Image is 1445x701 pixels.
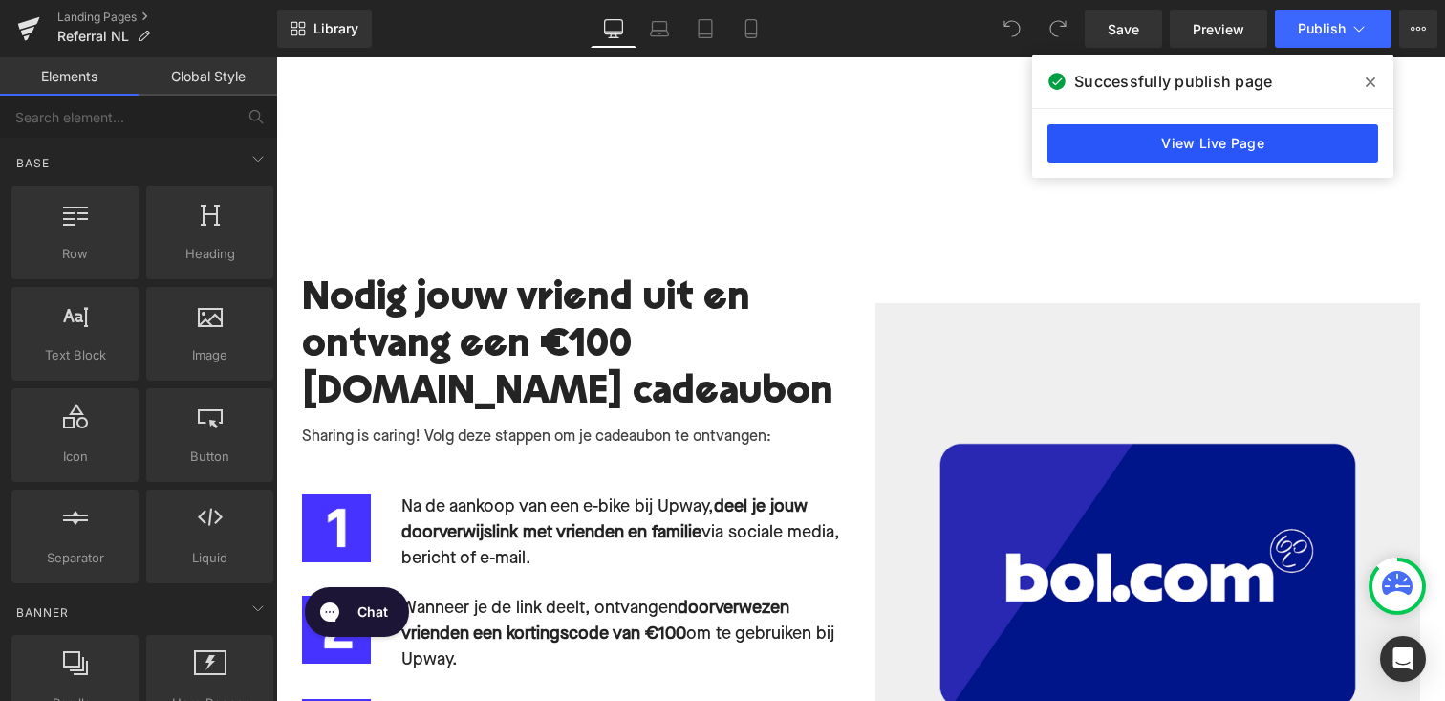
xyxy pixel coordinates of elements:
[1399,10,1437,48] button: More
[591,10,636,48] a: Desktop
[17,244,133,264] span: Row
[17,447,133,467] span: Icon
[1074,70,1272,93] span: Successfully publish page
[26,219,571,361] h2: Nodig jouw vriend uit en ontvang een €100 [DOMAIN_NAME] cadeaubon
[57,10,277,25] a: Landing Pages
[125,437,571,515] p: Na de aankoop van een e-bike bij Upway, via sociale media, bericht of e-mail.
[14,154,52,172] span: Base
[313,20,358,37] span: Library
[19,523,142,586] iframe: Gorgias live chat messenger
[682,10,728,48] a: Tablet
[152,345,268,365] span: Image
[636,10,682,48] a: Laptop
[1298,21,1346,36] span: Publish
[26,361,571,393] div: Sharing is caring! Volg deze stappen om je cadeaubon te ontvangen:
[57,29,129,44] span: Referral NL
[152,447,268,467] span: Button
[1047,124,1378,163] a: View Live Page
[993,10,1031,48] button: Undo
[14,603,71,622] span: Banner
[17,345,133,365] span: Text Block
[125,641,571,692] div: Doorverwezen vrienden doen een .
[1275,10,1391,48] button: Publish
[152,548,268,568] span: Liquid
[277,10,372,48] a: New Library
[1170,10,1267,48] a: Preview
[139,57,277,96] a: Global Style
[110,538,571,616] div: Wanneer je de link deelt, ontvangen om te gebruiken bij Upway.
[152,244,268,264] span: Heading
[1380,636,1426,682] div: Open Intercom Messenger
[1108,19,1139,39] span: Save
[17,548,133,568] span: Separator
[401,542,412,559] strong: d
[125,441,531,484] strong: deel je jouw doorverwijslink met vrienden en familie
[125,542,513,585] strong: oorverwezen vrienden een kortingscode van €100
[1039,10,1077,48] button: Redo
[728,10,774,48] a: Mobile
[1193,19,1244,39] span: Preview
